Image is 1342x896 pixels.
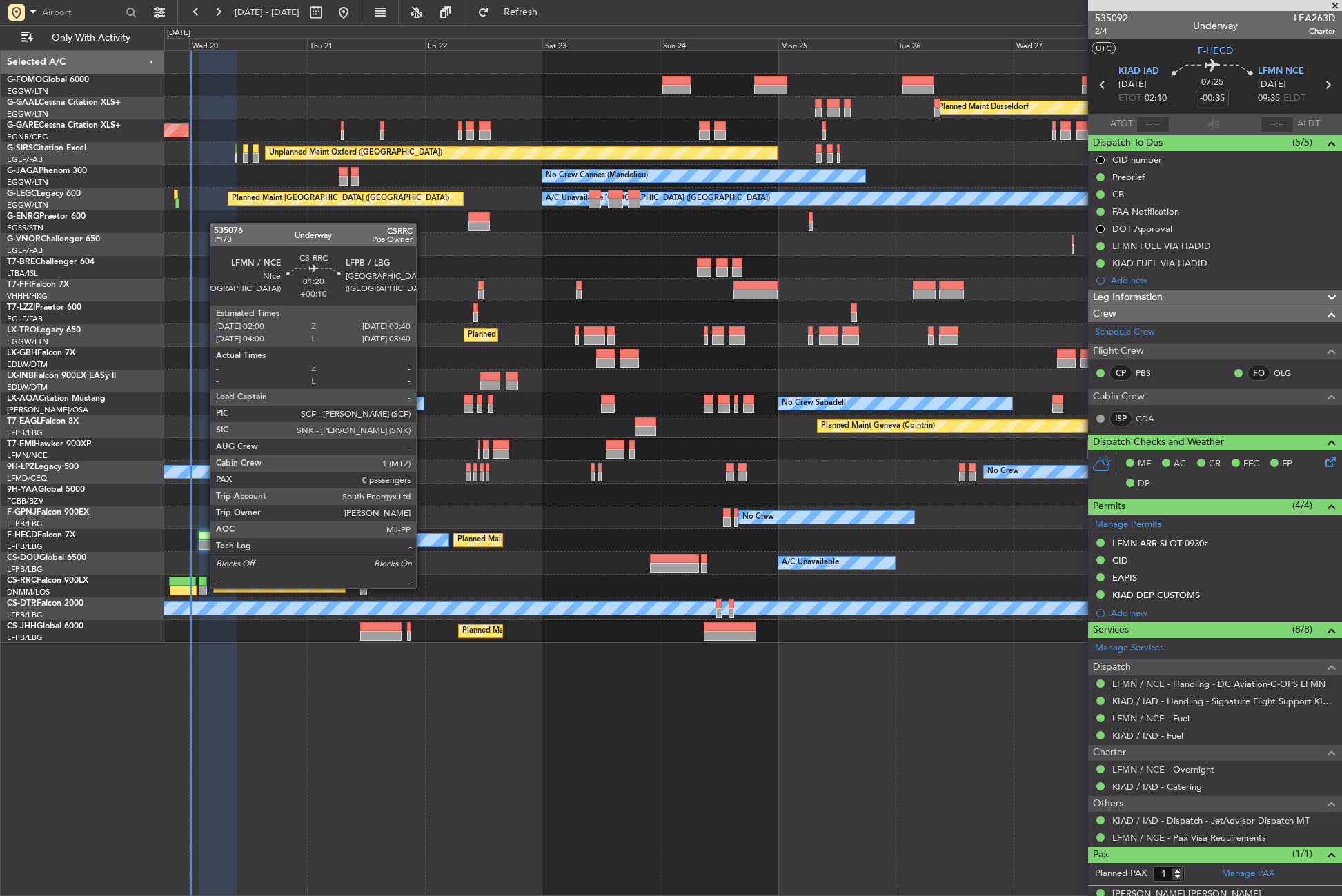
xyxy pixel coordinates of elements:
[7,190,81,198] a: G-LEGCLegacy 600
[1093,622,1129,638] span: Services
[896,38,1014,50] div: Tue 26
[1095,867,1147,881] label: Planned PAX
[1109,366,1132,381] div: CP
[1243,457,1259,471] span: FFC
[7,440,91,448] a: T7-EMIHawker 900XP
[1093,435,1224,450] span: Dispatch Checks and Weather
[1092,42,1116,54] button: UTC
[7,167,87,175] a: G-JAGAPhenom 300
[7,177,48,188] a: EGGW/LTN
[1282,457,1292,471] span: FP
[1118,92,1141,106] span: ETOT
[7,486,85,494] a: 9H-YAAGlobal 5000
[7,268,38,279] a: LTBA/ISL
[1258,78,1286,92] span: [DATE]
[1112,171,1145,183] div: Prebrief
[1118,65,1159,79] span: KIAD IAD
[546,188,770,209] div: A/C Unavailable [GEOGRAPHIC_DATA] ([GEOGRAPHIC_DATA])
[7,121,121,130] a: G-GARECessna Citation XLS+
[492,8,550,17] span: Refresh
[1093,306,1116,322] span: Crew
[7,395,39,403] span: LX-AOA
[1109,411,1132,426] div: ISP
[457,530,675,550] div: Planned Maint [GEOGRAPHIC_DATA] ([GEOGRAPHIC_DATA])
[307,38,425,50] div: Thu 21
[1138,457,1151,471] span: MF
[1112,730,1183,741] a: KIAD / IAD - Fuel
[1292,846,1312,861] span: (1/1)
[542,38,660,50] div: Sat 23
[1093,796,1123,812] span: Others
[7,349,75,357] a: LX-GBHFalcon 7X
[1112,206,1179,217] div: FAA Notification
[7,235,41,243] span: G-VNOR
[7,281,69,289] a: T7-FFIFalcon 7X
[1112,832,1266,844] a: LFMN / NCE - Pax Visa Requirements
[468,325,685,346] div: Planned Maint [GEOGRAPHIC_DATA] ([GEOGRAPHIC_DATA])
[1112,764,1214,775] a: LFMN / NCE - Overnight
[1112,240,1211,252] div: LFMN FUEL VIA HADID
[1258,65,1304,79] span: LFMN NCE
[821,416,935,437] div: Planned Maint Geneva (Cointrin)
[7,633,43,643] a: LFPB/LBG
[7,144,33,152] span: G-SIRS
[217,575,435,596] div: Planned Maint [GEOGRAPHIC_DATA] ([GEOGRAPHIC_DATA])
[1201,76,1223,90] span: 07:25
[7,554,86,562] a: CS-DOUGlobal 6500
[7,622,37,630] span: CS-JHH
[1198,43,1233,58] span: F-HECD
[7,577,88,585] a: CS-RRCFalcon 900LX
[7,395,106,403] a: LX-AOACitation Mustang
[1014,38,1132,50] div: Wed 27
[1112,781,1202,793] a: KIAD / IAD - Catering
[42,2,121,23] input: Airport
[1095,518,1162,532] a: Manage Permits
[7,577,37,585] span: CS-RRC
[471,1,554,23] button: Refresh
[7,86,48,97] a: EGGW/LTN
[1112,223,1172,235] div: DOT Approval
[7,326,37,335] span: LX-TRO
[7,76,42,84] span: G-FOMO
[7,541,43,552] a: LFPB/LBG
[1138,477,1150,491] span: DP
[7,167,39,175] span: G-JAGA
[1294,11,1335,26] span: LEA263D
[1093,499,1125,515] span: Permits
[1222,867,1274,881] a: Manage PAX
[7,599,37,608] span: CS-DTR
[1297,117,1320,131] span: ALDT
[269,143,442,163] div: Unplanned Maint Oxford ([GEOGRAPHIC_DATA])
[1111,275,1335,286] div: Add new
[7,235,100,243] a: G-VNORChallenger 650
[7,99,121,107] a: G-GAALCessna Citation XLS+
[1292,498,1312,512] span: (4/4)
[1112,815,1310,826] a: KIAD / IAD - Dispatch - JetAdvisor Dispatch MT
[1111,607,1335,619] div: Add new
[36,33,146,43] span: Only With Activity
[7,281,31,289] span: T7-FFI
[1110,117,1133,131] span: ATOT
[7,417,41,426] span: T7-EAGL
[1093,847,1108,863] span: Pax
[7,76,89,84] a: G-FOMOGlobal 6000
[7,508,89,517] a: F-GPNJFalcon 900EX
[7,258,95,266] a: T7-BREChallenger 604
[425,38,543,50] div: Fri 22
[7,417,79,426] a: T7-EAGLFalcon 8X
[7,349,37,357] span: LX-GBH
[15,27,150,49] button: Only With Activity
[7,144,86,152] a: G-SIRSCitation Excel
[1112,572,1137,584] div: EAPIS
[7,291,48,301] a: VHHH/HKG
[7,132,48,142] a: EGNR/CEG
[1093,290,1163,306] span: Leg Information
[1283,92,1305,106] span: ELDT
[7,303,35,312] span: T7-LZZI
[7,382,48,392] a: EDLW/DTM
[1112,713,1190,724] a: LFMN / NCE - Fuel
[7,372,34,380] span: LX-INB
[7,212,39,221] span: G-ENRG
[1247,366,1270,381] div: FO
[1093,135,1163,151] span: Dispatch To-Dos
